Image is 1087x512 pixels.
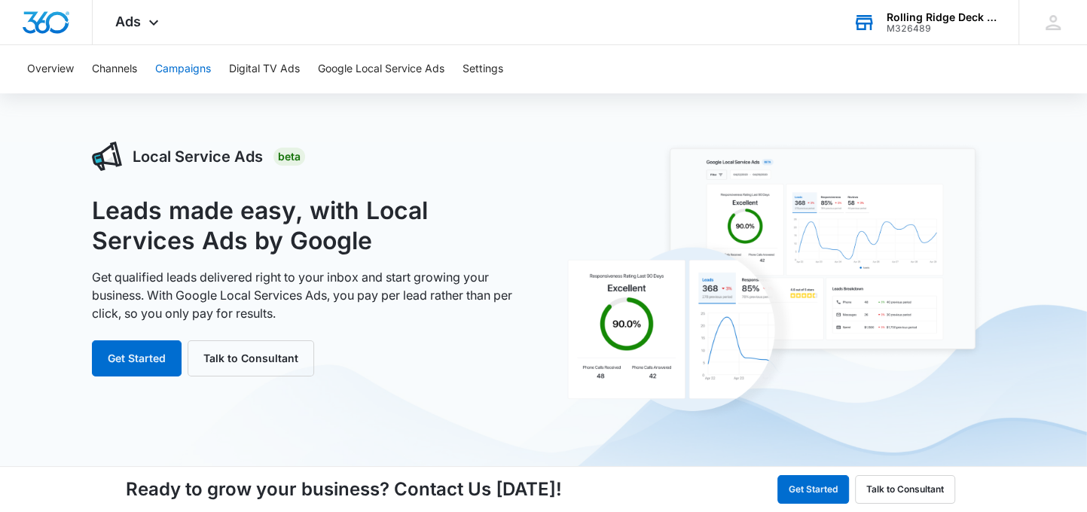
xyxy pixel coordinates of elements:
[887,23,997,34] div: account id
[855,475,955,504] button: Talk to Consultant
[126,476,562,503] h4: Ready to grow your business? Contact Us [DATE]!
[188,340,314,376] button: Talk to Consultant
[92,268,527,322] p: Get qualified leads delivered right to your inbox and start growing your business. With Google Lo...
[92,196,527,256] h1: Leads made easy, with Local Services Ads by Google
[115,14,141,29] span: Ads
[133,145,263,168] h3: Local Service Ads
[92,45,137,93] button: Channels
[229,45,300,93] button: Digital TV Ads
[463,45,503,93] button: Settings
[777,475,849,504] button: Get Started
[887,11,997,23] div: account name
[27,45,74,93] button: Overview
[318,45,444,93] button: Google Local Service Ads
[155,45,211,93] button: Campaigns
[92,340,182,376] button: Get Started
[273,148,305,166] div: Beta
